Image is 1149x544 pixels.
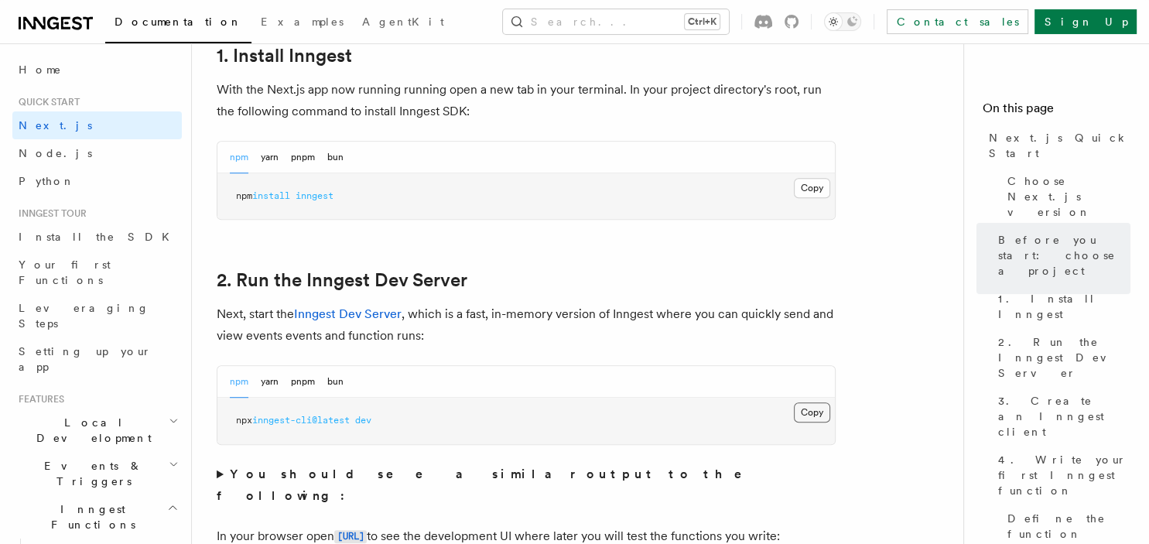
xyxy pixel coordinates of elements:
a: Contact sales [887,9,1028,34]
span: inngest-cli@latest [252,415,350,426]
span: Inngest Functions [12,501,167,532]
p: With the Next.js app now running running open a new tab in your terminal. In your project directo... [217,79,836,122]
summary: You should see a similar output to the following: [217,464,836,507]
a: Next.js Quick Start [983,124,1130,167]
span: Install the SDK [19,231,179,243]
span: Quick start [12,96,80,108]
a: Setting up your app [12,337,182,381]
a: Leveraging Steps [12,294,182,337]
a: 2. Run the Inngest Dev Server [217,269,467,291]
button: yarn [261,366,279,398]
span: Before you start: choose a project [998,232,1130,279]
span: Documentation [115,15,242,28]
p: Next, start the , which is a fast, in-memory version of Inngest where you can quickly send and vi... [217,303,836,347]
span: Inngest tour [12,207,87,220]
a: [URL] [334,529,367,543]
span: 3. Create an Inngest client [998,393,1130,440]
a: Python [12,167,182,195]
span: Examples [261,15,344,28]
span: Next.js [19,119,92,132]
span: Python [19,175,75,187]
button: Local Development [12,409,182,452]
button: Search...Ctrl+K [503,9,729,34]
span: Features [12,393,64,405]
button: Copy [794,402,830,423]
span: 2. Run the Inngest Dev Server [998,334,1130,381]
a: Documentation [105,5,251,43]
a: Install the SDK [12,223,182,251]
a: AgentKit [353,5,453,42]
a: Your first Functions [12,251,182,294]
code: [URL] [334,530,367,543]
a: Sign Up [1034,9,1137,34]
button: Events & Triggers [12,452,182,495]
button: npm [230,366,248,398]
a: 3. Create an Inngest client [992,387,1130,446]
span: Define the function [1007,511,1130,542]
span: Next.js Quick Start [989,130,1130,161]
span: 1. Install Inngest [998,291,1130,322]
a: Before you start: choose a project [992,226,1130,285]
span: Your first Functions [19,258,111,286]
span: 4. Write your first Inngest function [998,452,1130,498]
span: Local Development [12,415,169,446]
span: Choose Next.js version [1007,173,1130,220]
a: Inngest Dev Server [294,306,402,321]
span: npm [236,190,252,201]
span: Leveraging Steps [19,302,149,330]
a: 1. Install Inngest [217,45,352,67]
span: Node.js [19,147,92,159]
a: Examples [251,5,353,42]
button: bun [327,366,344,398]
span: Events & Triggers [12,458,169,489]
a: Choose Next.js version [1001,167,1130,226]
span: inngest [296,190,333,201]
a: 2. Run the Inngest Dev Server [992,328,1130,387]
span: install [252,190,290,201]
a: Node.js [12,139,182,167]
button: Copy [794,178,830,198]
span: dev [355,415,371,426]
span: Setting up your app [19,345,152,373]
button: bun [327,142,344,173]
a: 1. Install Inngest [992,285,1130,328]
span: Home [19,62,62,77]
span: npx [236,415,252,426]
button: Inngest Functions [12,495,182,539]
button: pnpm [291,366,315,398]
button: Toggle dark mode [824,12,861,31]
button: npm [230,142,248,173]
a: Next.js [12,111,182,139]
kbd: Ctrl+K [685,14,720,29]
a: 4. Write your first Inngest function [992,446,1130,505]
span: AgentKit [362,15,444,28]
button: yarn [261,142,279,173]
button: pnpm [291,142,315,173]
strong: You should see a similar output to the following: [217,467,764,503]
a: Home [12,56,182,84]
h4: On this page [983,99,1130,124]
